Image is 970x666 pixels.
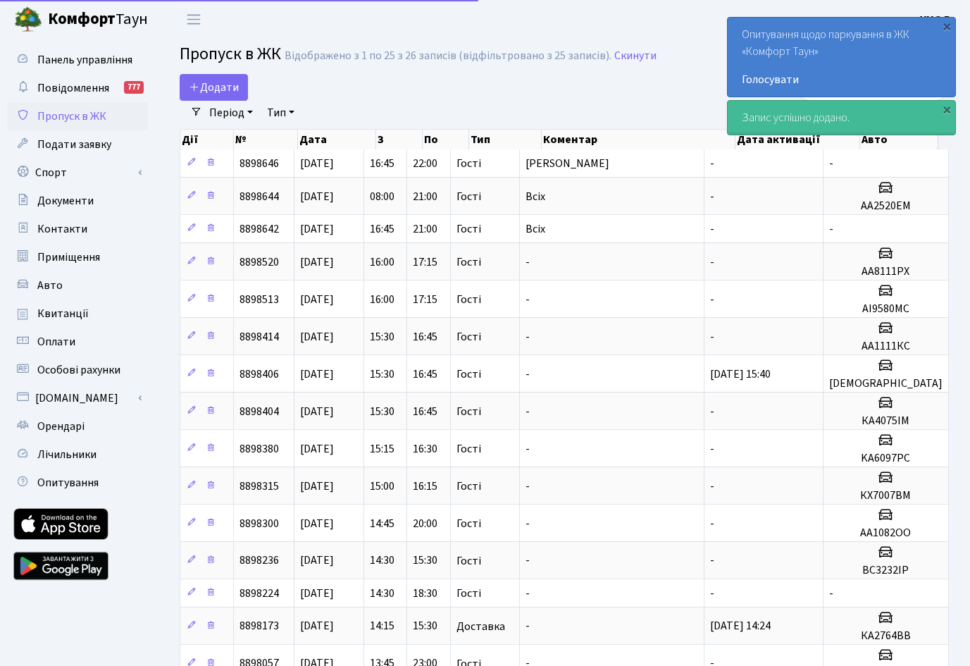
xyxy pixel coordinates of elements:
span: 14:30 [370,553,394,569]
span: 8898173 [240,619,279,634]
span: [DATE] [300,292,334,307]
span: Гості [456,331,481,343]
span: [DATE] 14:24 [710,619,771,634]
div: Опитування щодо паркування в ЖК «Комфорт Таун» [728,18,955,97]
h5: AI9580MC [829,302,943,316]
span: - [829,221,833,237]
span: Оплати [37,334,75,350]
span: [DATE] [300,366,334,382]
span: - [710,329,714,345]
span: 16:15 [413,479,437,494]
span: - [710,292,714,307]
span: Повідомлення [37,80,109,96]
a: Особові рахунки [7,356,148,384]
span: Опитування [37,475,99,491]
span: - [710,404,714,419]
a: Опитування [7,469,148,497]
span: [DATE] [300,441,334,457]
div: Відображено з 1 по 25 з 26 записів (відфільтровано з 25 записів). [285,49,611,63]
span: - [526,329,530,345]
h5: АА2520ЕМ [829,199,943,213]
span: 16:00 [370,254,394,270]
span: - [526,254,530,270]
a: Повідомлення777 [7,74,148,102]
span: Пропуск в ЖК [180,42,281,66]
span: 8898315 [240,479,279,494]
span: - [710,189,714,204]
span: 14:15 [370,619,394,634]
span: [DATE] [300,254,334,270]
span: Приміщення [37,249,100,265]
span: - [526,441,530,457]
span: Гості [456,555,481,567]
th: Авто [860,130,938,149]
span: 15:30 [413,619,437,634]
span: 8898520 [240,254,279,270]
span: Квитанції [37,306,89,321]
span: 15:30 [370,404,394,419]
img: logo.png [14,6,42,34]
span: 15:30 [370,329,394,345]
h5: КА2764ВВ [829,629,943,643]
span: 15:15 [370,441,394,457]
span: Документи [37,193,94,209]
a: Контакти [7,215,148,243]
b: УНО Р. [920,12,953,27]
th: Дії [180,130,234,149]
span: Всіх [526,189,545,204]
span: 8898236 [240,553,279,569]
span: - [829,586,833,601]
span: [PERSON_NAME] [526,156,609,171]
div: × [940,19,954,33]
th: Коментар [542,130,735,149]
span: Доставка [456,621,505,632]
span: - [526,292,530,307]
span: [DATE] [300,329,334,345]
span: - [710,479,714,494]
span: 21:00 [413,189,437,204]
h5: AA8111РX [829,265,943,278]
span: - [710,516,714,531]
a: Голосувати [742,71,941,88]
span: Лічильники [37,447,97,462]
span: 8898414 [240,329,279,345]
span: - [526,479,530,494]
span: Всіх [526,221,545,237]
span: 20:00 [413,516,437,531]
span: - [526,619,530,634]
a: Спорт [7,159,148,187]
span: Гості [456,518,481,529]
div: Запис успішно додано. [728,101,955,135]
div: 777 [124,81,144,94]
span: - [710,586,714,601]
a: [DOMAIN_NAME] [7,384,148,412]
span: - [526,404,530,419]
span: 16:45 [413,404,437,419]
span: Додати [189,80,239,95]
h5: ВС3232ІР [829,564,943,577]
span: 16:45 [370,156,394,171]
a: Пропуск в ЖК [7,102,148,130]
span: - [526,586,530,601]
h5: KA6097РС [829,452,943,465]
span: Подати заявку [37,137,111,152]
span: Гості [456,481,481,492]
span: - [526,366,530,382]
span: [DATE] 15:40 [710,366,771,382]
span: Панель управління [37,52,132,68]
span: Гості [456,588,481,599]
a: Панель управління [7,46,148,74]
span: [DATE] [300,479,334,494]
span: Гості [456,191,481,202]
th: Тип [469,130,542,149]
a: Лічильники [7,440,148,469]
a: Документи [7,187,148,215]
a: Приміщення [7,243,148,271]
span: 08:00 [370,189,394,204]
span: Гості [456,294,481,305]
a: Додати [180,74,248,101]
span: [DATE] [300,221,334,237]
a: Орендарі [7,412,148,440]
a: УНО Р. [920,11,953,28]
span: Особові рахунки [37,362,120,378]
